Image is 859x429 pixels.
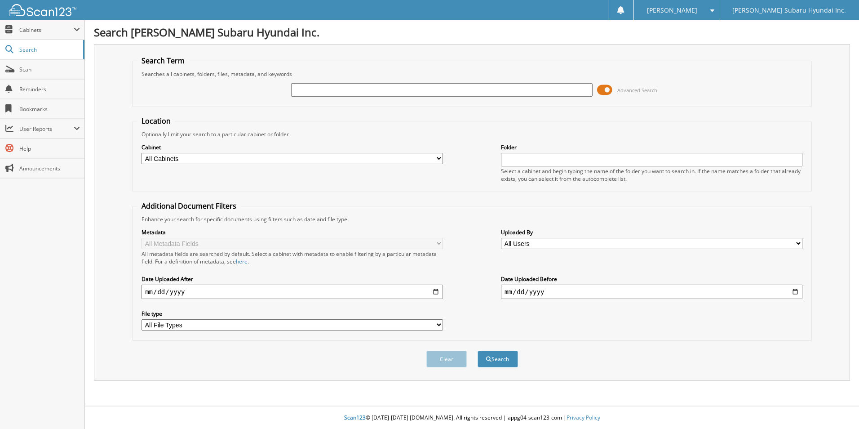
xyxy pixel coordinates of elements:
[19,46,79,54] span: Search
[142,310,443,317] label: File type
[142,250,443,265] div: All metadata fields are searched by default. Select a cabinet with metadata to enable filtering b...
[137,201,241,211] legend: Additional Document Filters
[732,8,846,13] span: [PERSON_NAME] Subaru Hyundai Inc.
[236,258,248,265] a: here
[344,414,366,421] span: Scan123
[94,25,850,40] h1: Search [PERSON_NAME] Subaru Hyundai Inc.
[9,4,76,16] img: scan123-logo-white.svg
[137,215,807,223] div: Enhance your search for specific documents using filters such as date and file type.
[142,285,443,299] input: start
[142,143,443,151] label: Cabinet
[478,351,518,367] button: Search
[142,275,443,283] label: Date Uploaded After
[137,70,807,78] div: Searches all cabinets, folders, files, metadata, and keywords
[501,228,802,236] label: Uploaded By
[19,26,74,34] span: Cabinets
[647,8,697,13] span: [PERSON_NAME]
[137,56,189,66] legend: Search Term
[137,116,175,126] legend: Location
[137,130,807,138] div: Optionally limit your search to a particular cabinet or folder
[501,143,802,151] label: Folder
[19,125,74,133] span: User Reports
[19,85,80,93] span: Reminders
[426,351,467,367] button: Clear
[567,414,600,421] a: Privacy Policy
[19,105,80,113] span: Bookmarks
[142,228,443,236] label: Metadata
[501,275,802,283] label: Date Uploaded Before
[19,165,80,172] span: Announcements
[85,407,859,429] div: © [DATE]-[DATE] [DOMAIN_NAME]. All rights reserved | appg04-scan123-com |
[501,285,802,299] input: end
[617,87,657,94] span: Advanced Search
[19,66,80,73] span: Scan
[501,167,802,183] div: Select a cabinet and begin typing the name of the folder you want to search in. If the name match...
[19,145,80,152] span: Help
